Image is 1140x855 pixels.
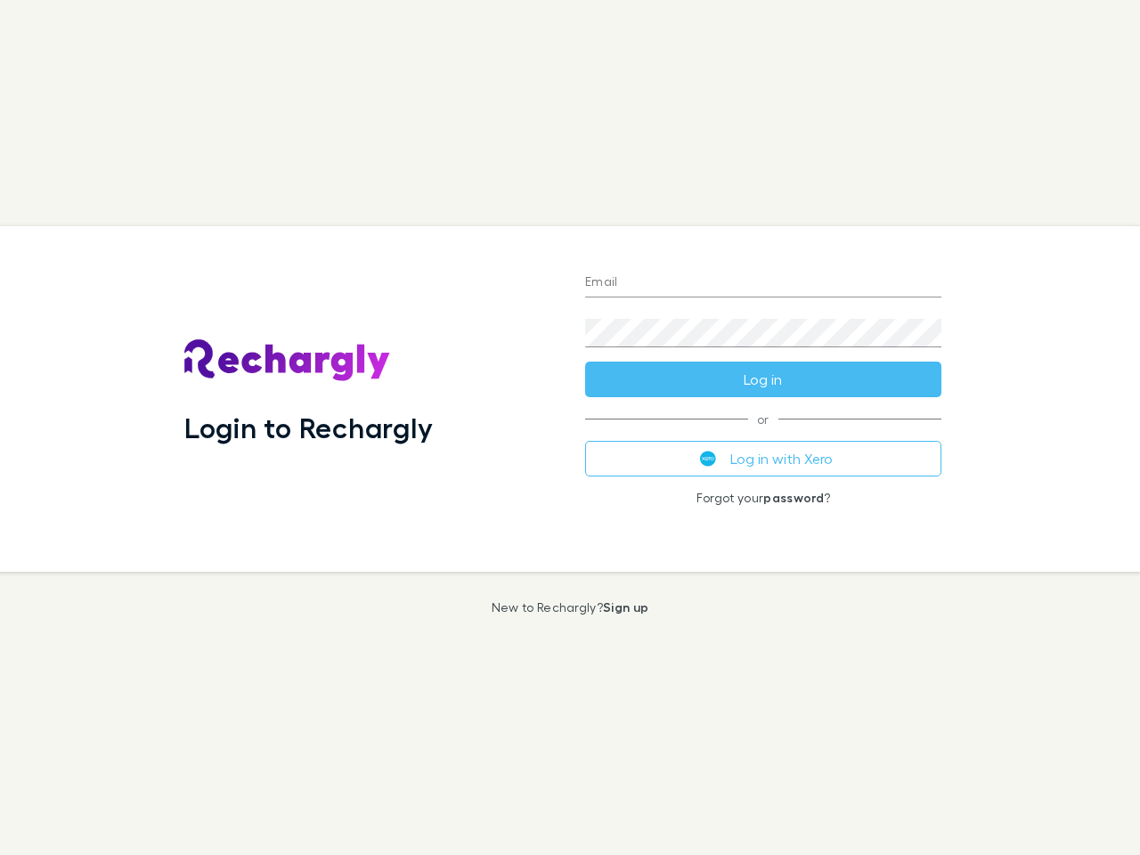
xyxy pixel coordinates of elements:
p: Forgot your ? [585,491,941,505]
button: Log in with Xero [585,441,941,476]
img: Xero's logo [700,451,716,467]
a: Sign up [603,599,648,615]
h1: Login to Rechargly [184,411,433,444]
button: Log in [585,362,941,397]
a: password [763,490,824,505]
p: New to Rechargly? [492,600,649,615]
img: Rechargly's Logo [184,339,391,382]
